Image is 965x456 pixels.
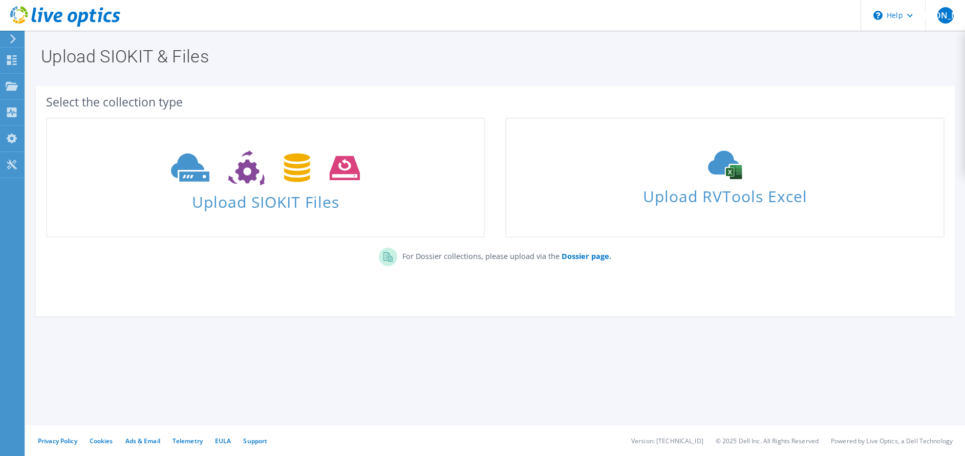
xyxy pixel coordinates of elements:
a: EULA [215,437,231,445]
li: Version: [TECHNICAL_ID] [631,437,703,445]
li: Powered by Live Optics, a Dell Technology [831,437,953,445]
a: Dossier page. [560,251,611,261]
a: Privacy Policy [38,437,77,445]
a: Telemetry [173,437,203,445]
div: Select the collection type [46,96,945,107]
a: Upload RVTools Excel [505,118,944,237]
a: Support [243,437,267,445]
li: © 2025 Dell Inc. All Rights Reserved [716,437,819,445]
p: For Dossier collections, please upload via the [397,248,611,262]
span: [PERSON_NAME] [937,7,954,24]
h1: Upload SIOKIT & Files [41,48,945,65]
span: Upload RVTools Excel [506,183,943,205]
a: Upload SIOKIT Files [46,118,485,237]
span: Upload SIOKIT Files [47,188,484,210]
b: Dossier page. [562,251,611,261]
a: Cookies [90,437,113,445]
a: Ads & Email [125,437,160,445]
svg: \n [873,11,883,20]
